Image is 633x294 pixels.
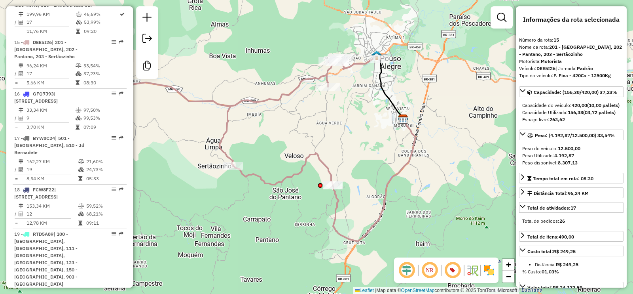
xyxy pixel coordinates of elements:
[19,12,23,17] i: Distância Total
[33,91,54,97] span: GFQ7J93
[119,91,123,96] em: Rota exportada
[519,258,624,279] div: Custo total:R$ 249,25
[519,202,624,213] a: Total de atividades:17
[466,264,479,277] img: Fluxo de ruas
[519,231,624,242] a: Total de itens:490,00
[14,39,78,59] span: 15 -
[26,62,75,70] td: 96,24 KM
[14,231,78,287] span: 19 -
[401,288,435,293] a: OpenStreetMap
[26,123,75,131] td: 3,70 KM
[506,260,511,269] span: +
[556,262,578,267] strong: R$ 249,25
[26,70,75,78] td: 17
[33,135,55,141] span: BYW8C24
[519,44,624,58] div: Nome da rota:
[83,114,123,122] td: 99,53%
[26,79,75,87] td: 5,66 KM
[522,145,580,151] span: Peso do veículo:
[83,106,123,114] td: 97,50%
[14,70,18,78] td: /
[522,152,620,159] div: Peso Utilizado:
[371,50,382,61] img: 260 UDC Light Santa Filomena
[76,63,81,68] i: % de utilização do peso
[78,204,84,208] i: % de utilização do peso
[112,187,116,192] em: Opções
[568,109,583,115] strong: 156,38
[519,173,624,183] a: Tempo total em rota: 08:30
[535,261,620,268] li: Distância:
[397,261,416,280] span: Ocultar deslocamento
[522,159,620,166] div: Peso disponível:
[14,91,58,104] span: 16 -
[559,234,574,240] strong: 490,00
[19,116,23,120] i: Total de Atividades
[506,271,511,281] span: −
[26,10,76,18] td: 199,96 KM
[570,205,576,211] strong: 17
[14,79,18,87] td: =
[26,219,78,227] td: 12,78 KM
[19,63,23,68] i: Distância Total
[519,214,624,228] div: Total de atividades:17
[112,91,116,96] em: Opções
[83,27,119,35] td: 09:20
[14,123,18,131] td: =
[86,166,123,174] td: 24,73%
[139,31,155,48] a: Exportar sessão
[559,218,565,224] strong: 26
[553,248,576,254] strong: R$ 249,25
[443,261,462,280] span: Exibir número da rota
[519,187,624,198] a: Distância Total:96,24 KM
[86,210,123,218] td: 68,21%
[78,176,82,181] i: Tempo total em rota
[76,125,80,130] i: Tempo total em rota
[86,175,123,183] td: 05:33
[19,159,23,164] i: Distância Total
[26,210,78,218] td: 12
[14,114,18,122] td: /
[83,70,123,78] td: 37,23%
[139,10,155,27] a: Nova sessão e pesquisa
[14,219,18,227] td: =
[519,58,624,65] div: Motorista:
[522,109,620,116] div: Capacidade Utilizada:
[577,65,593,71] strong: Padrão
[14,187,58,200] span: 18 -
[519,72,624,79] div: Tipo do veículo:
[555,65,593,71] span: | Jornada:
[83,123,123,131] td: 07:09
[76,29,80,34] i: Tempo total em rota
[519,282,624,292] a: Valor total:R$ 24.172,59
[83,10,119,18] td: 46,69%
[519,86,624,97] a: Capacidade: (156,38/420,00) 37,23%
[19,108,23,113] i: Distância Total
[76,108,81,113] i: % de utilização do peso
[535,132,615,138] span: Peso: (4.192,87/12.500,00) 33,54%
[587,102,620,108] strong: (10,00 pallets)
[553,37,559,43] strong: 15
[572,102,587,108] strong: 420,00
[76,20,82,25] i: % de utilização da cubagem
[519,99,624,126] div: Capacidade: (156,38/420,00) 37,23%
[553,73,611,78] strong: F. Fixa - 420Cx - 12500Kg
[550,116,565,122] strong: 263,62
[522,268,620,275] div: % Custo:
[120,12,125,17] i: Rota otimizada
[14,187,58,200] span: | [STREET_ADDRESS]
[527,248,576,255] div: Custo total:
[583,109,616,115] strong: (03,72 pallets)
[26,106,75,114] td: 33,34 KM
[519,44,622,57] strong: 201 - [GEOGRAPHIC_DATA], 202 - Pantano, 203 - Sertãozinho
[19,71,23,76] i: Total de Atividades
[119,40,123,44] em: Rota exportada
[19,212,23,216] i: Total de Atividades
[502,259,514,271] a: Zoom in
[483,264,495,277] img: Exibir/Ocultar setores
[19,20,23,25] i: Total de Atividades
[541,58,562,64] strong: Motorista
[76,116,81,120] i: % de utilização da cubagem
[353,287,519,294] div: Map data © contributors,© 2025 TomTom, Microsoft
[86,202,123,210] td: 59,52%
[519,130,624,140] a: Peso: (4.192,87/12.500,00) 33,54%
